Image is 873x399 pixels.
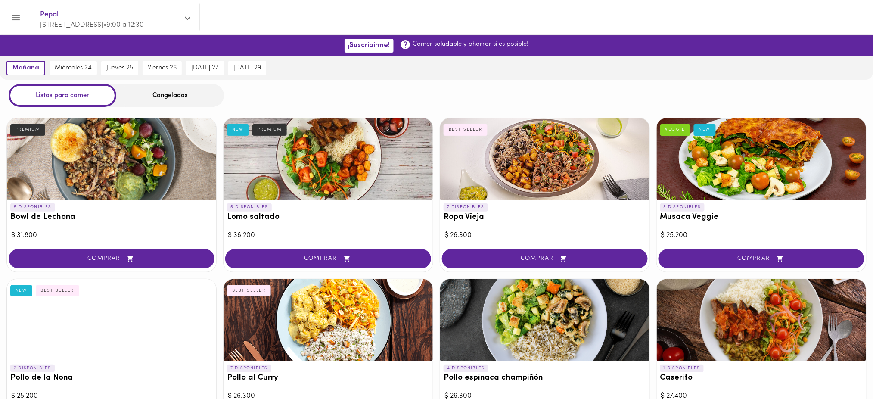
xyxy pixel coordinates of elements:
div: Pollo al Curry [224,279,433,361]
div: Listos para comer [9,84,116,107]
p: 7 DISPONIBLES [444,203,488,211]
iframe: Messagebird Livechat Widget [823,349,864,390]
div: Bowl de Lechona [7,118,216,200]
h3: Ropa Vieja [444,213,646,222]
div: Pollo espinaca champiñón [440,279,649,361]
div: PREMIUM [10,124,45,135]
div: PREMIUM [252,124,287,135]
div: BEST SELLER [444,124,488,135]
h3: Caserito [660,374,863,383]
button: [DATE] 29 [228,61,266,75]
button: jueves 25 [101,61,138,75]
p: 1 DISPONIBLES [660,365,704,372]
h3: Pollo espinaca champiñón [444,374,646,383]
span: ¡Suscribirme! [348,41,390,50]
div: VEGGIE [660,124,690,135]
div: Lomo saltado [224,118,433,200]
div: Musaca Veggie [657,118,866,200]
span: COMPRAR [453,255,637,262]
button: [DATE] 27 [186,61,224,75]
button: mañana [6,61,45,75]
h3: Pollo al Curry [227,374,429,383]
div: $ 31.800 [11,231,212,240]
div: Pollo de la Nona [7,279,216,361]
button: COMPRAR [442,249,648,268]
div: Congelados [116,84,224,107]
p: 5 DISPONIBLES [227,203,272,211]
span: jueves 25 [106,64,133,72]
span: miércoles 24 [55,64,92,72]
button: COMPRAR [9,249,214,268]
h3: Bowl de Lechona [10,213,213,222]
div: Caserito [657,279,866,361]
p: 2 DISPONIBLES [10,365,55,372]
span: viernes 26 [148,64,177,72]
p: 5 DISPONIBLES [10,203,55,211]
span: COMPRAR [236,255,420,262]
div: $ 25.200 [661,231,862,240]
button: COMPRAR [659,249,864,268]
p: 7 DISPONIBLES [227,365,271,372]
span: Pepal [40,9,179,20]
button: miércoles 24 [50,61,97,75]
div: $ 26.300 [444,231,645,240]
span: [STREET_ADDRESS] • 9:00 a 12:30 [40,22,144,28]
div: NEW [227,124,249,135]
span: COMPRAR [19,255,204,262]
p: 4 DISPONIBLES [444,365,488,372]
button: Menu [5,7,26,28]
div: NEW [694,124,716,135]
p: 3 DISPONIBLES [660,203,705,211]
div: $ 36.200 [228,231,429,240]
button: viernes 26 [143,61,182,75]
div: BEST SELLER [227,285,271,296]
div: BEST SELLER [36,285,80,296]
p: Comer saludable y ahorrar si es posible! [413,40,529,49]
div: NEW [10,285,32,296]
div: Ropa Vieja [440,118,649,200]
h3: Pollo de la Nona [10,374,213,383]
span: [DATE] 29 [233,64,261,72]
span: COMPRAR [669,255,854,262]
span: mañana [12,64,39,72]
button: ¡Suscribirme! [345,39,394,52]
h3: Musaca Veggie [660,213,863,222]
button: COMPRAR [225,249,431,268]
h3: Lomo saltado [227,213,429,222]
span: [DATE] 27 [191,64,219,72]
